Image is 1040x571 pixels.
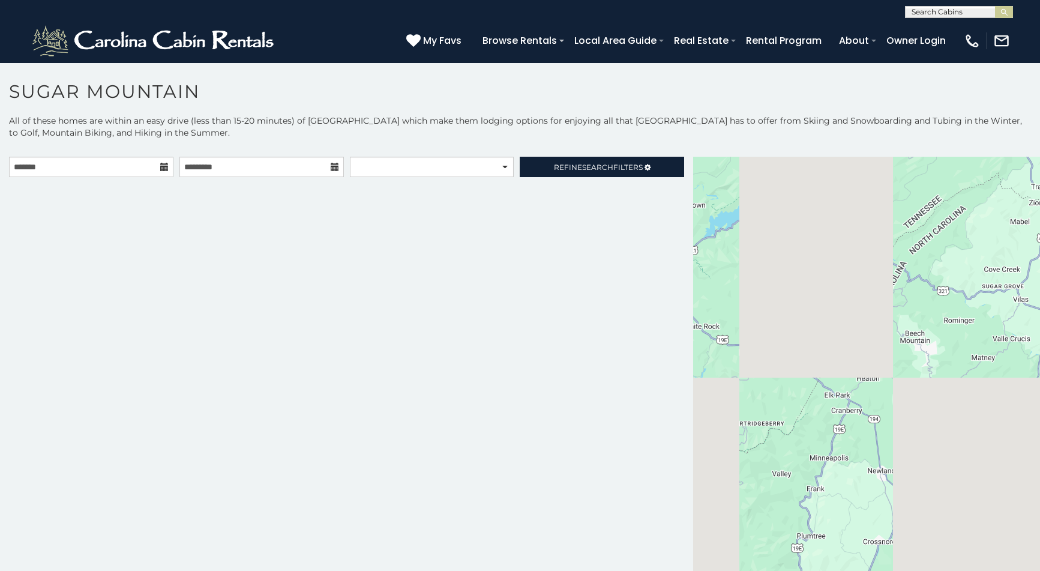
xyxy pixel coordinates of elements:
[993,32,1010,49] img: mail-regular-white.png
[668,30,735,51] a: Real Estate
[520,157,684,177] a: RefineSearchFilters
[423,33,461,48] span: My Favs
[740,30,828,51] a: Rental Program
[568,30,663,51] a: Local Area Guide
[880,30,952,51] a: Owner Login
[964,32,981,49] img: phone-regular-white.png
[833,30,875,51] a: About
[30,23,279,59] img: White-1-2.png
[582,163,613,172] span: Search
[406,33,464,49] a: My Favs
[476,30,563,51] a: Browse Rentals
[554,163,643,172] span: Refine Filters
